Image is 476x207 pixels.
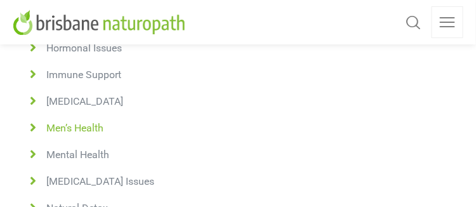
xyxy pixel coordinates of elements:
span: Immune Support [41,69,121,81]
a: [MEDICAL_DATA] Issues [25,175,451,189]
span: [MEDICAL_DATA] Issues [41,175,154,188]
a: [MEDICAL_DATA] [25,95,451,109]
span: Men’s Health [41,122,103,135]
span: Hormonal Issues [41,42,122,55]
a: Men’s Health [25,121,451,135]
img: Brisbane Naturopath [13,10,190,35]
a: Hormonal Issues [25,41,451,55]
span: Mental Health [41,149,109,161]
a: Search [402,6,424,38]
a: Immune Support [25,68,451,82]
a: Mental Health [25,148,451,162]
span: [MEDICAL_DATA] [41,95,123,108]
